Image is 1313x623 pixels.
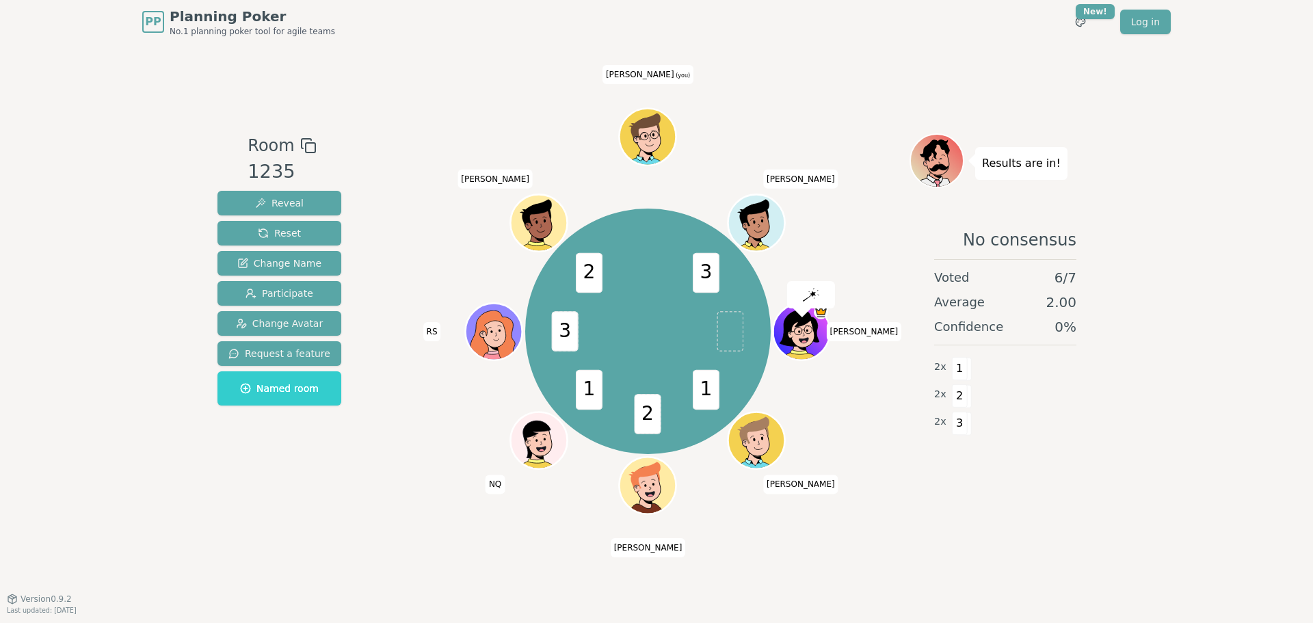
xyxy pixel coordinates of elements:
[952,357,968,380] span: 1
[963,229,1076,251] span: No consensus
[763,475,838,494] span: Click to change your name
[255,196,304,210] span: Reveal
[552,312,579,352] span: 3
[952,384,968,408] span: 2
[952,412,968,435] span: 3
[611,538,686,557] span: Click to change your name
[217,371,341,406] button: Named room
[934,387,946,402] span: 2 x
[457,170,533,189] span: Click to change your name
[228,347,330,360] span: Request a feature
[217,281,341,306] button: Participate
[7,594,72,605] button: Version0.9.2
[1120,10,1171,34] a: Log in
[934,360,946,375] span: 2 x
[170,7,335,26] span: Planning Poker
[693,253,719,293] span: 3
[258,226,301,240] span: Reset
[576,370,602,410] span: 1
[827,322,902,341] span: Click to change your name
[934,293,985,312] span: Average
[674,72,691,79] span: (you)
[217,221,341,246] button: Reset
[621,110,674,163] button: Click to change your avatar
[237,256,321,270] span: Change Name
[934,268,970,287] span: Voted
[803,288,819,302] img: reveal
[814,305,829,319] span: Heidi is the host
[934,414,946,429] span: 2 x
[576,253,602,293] span: 2
[763,170,838,189] span: Click to change your name
[246,287,313,300] span: Participate
[7,607,77,614] span: Last updated: [DATE]
[1076,4,1115,19] div: New!
[248,158,316,186] div: 1235
[982,154,1061,173] p: Results are in!
[217,251,341,276] button: Change Name
[1055,268,1076,287] span: 6 / 7
[236,317,323,330] span: Change Avatar
[248,133,294,158] span: Room
[1046,293,1076,312] span: 2.00
[217,191,341,215] button: Reveal
[934,317,1003,336] span: Confidence
[635,395,661,435] span: 2
[21,594,72,605] span: Version 0.9.2
[1055,317,1076,336] span: 0 %
[217,311,341,336] button: Change Avatar
[486,475,505,494] span: Click to change your name
[240,382,319,395] span: Named room
[142,7,335,37] a: PPPlanning PokerNo.1 planning poker tool for agile teams
[423,322,441,341] span: Click to change your name
[602,65,693,84] span: Click to change your name
[693,370,719,410] span: 1
[217,341,341,366] button: Request a feature
[170,26,335,37] span: No.1 planning poker tool for agile teams
[145,14,161,30] span: PP
[1068,10,1093,34] button: New!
